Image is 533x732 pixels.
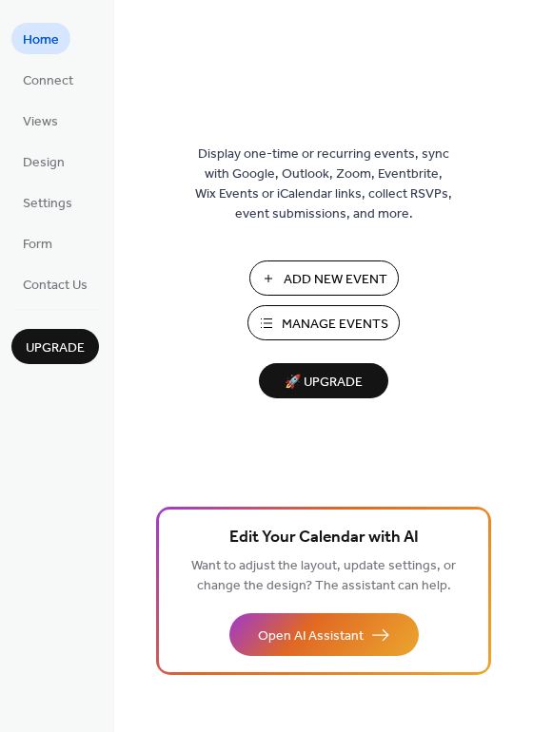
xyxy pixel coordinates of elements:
[26,338,85,358] span: Upgrade
[23,153,65,173] span: Design
[229,525,419,551] span: Edit Your Calendar with AI
[11,186,84,218] a: Settings
[23,194,72,214] span: Settings
[23,30,59,50] span: Home
[258,626,364,646] span: Open AI Assistant
[23,276,88,296] span: Contact Us
[23,71,73,91] span: Connect
[229,613,419,656] button: Open AI Assistant
[11,329,99,364] button: Upgrade
[282,315,388,335] span: Manage Events
[11,145,76,177] a: Design
[270,370,377,395] span: 🚀 Upgrade
[23,235,52,255] span: Form
[191,553,456,599] span: Want to adjust the layout, update settings, or change the design? The assistant can help.
[23,112,58,132] span: Views
[249,260,399,296] button: Add New Event
[11,227,64,259] a: Form
[11,23,70,54] a: Home
[11,64,85,95] a: Connect
[11,268,99,299] a: Contact Us
[195,144,452,224] span: Display one-time or recurring events, sync with Google, Outlook, Zoom, Eventbrite, Wix Events or ...
[259,363,388,398] button: 🚀 Upgrade
[11,105,69,136] a: Views
[247,305,400,340] button: Manage Events
[284,270,387,290] span: Add New Event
